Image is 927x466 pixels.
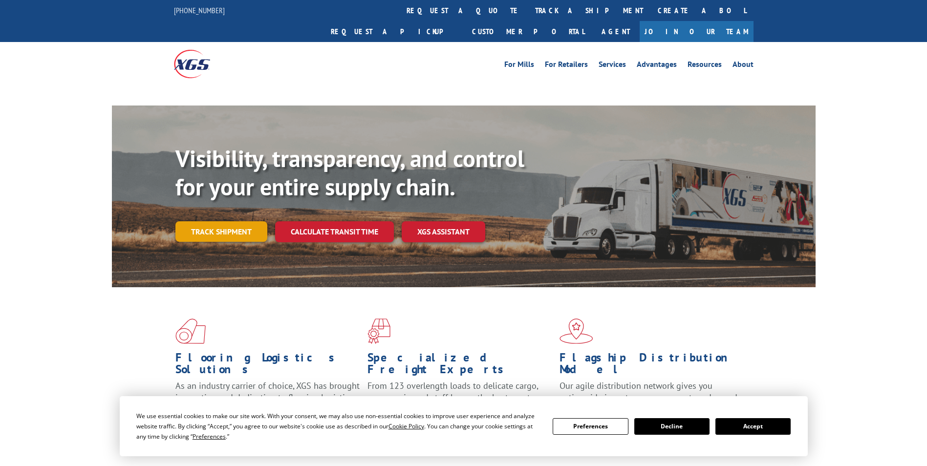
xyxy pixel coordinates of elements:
[367,380,552,424] p: From 123 overlength loads to delicate cargo, our experienced staff knows the best way to move you...
[275,221,394,242] a: Calculate transit time
[545,61,588,71] a: For Retailers
[175,318,206,344] img: xgs-icon-total-supply-chain-intelligence-red
[553,418,628,435] button: Preferences
[733,61,754,71] a: About
[174,5,225,15] a: [PHONE_NUMBER]
[136,411,541,442] div: We use essential cookies to make our site work. With your consent, we may also use non-essential ...
[367,352,552,380] h1: Specialized Freight Experts
[388,422,424,430] span: Cookie Policy
[637,61,677,71] a: Advantages
[634,418,710,435] button: Decline
[193,432,226,441] span: Preferences
[640,21,754,42] a: Join Our Team
[175,221,267,242] a: Track shipment
[323,21,465,42] a: Request a pickup
[715,418,791,435] button: Accept
[560,318,593,344] img: xgs-icon-flagship-distribution-model-red
[688,61,722,71] a: Resources
[560,352,744,380] h1: Flagship Distribution Model
[175,143,524,202] b: Visibility, transparency, and control for your entire supply chain.
[560,380,739,403] span: Our agile distribution network gives you nationwide inventory management on demand.
[175,380,360,415] span: As an industry carrier of choice, XGS has brought innovation and dedication to flooring logistics...
[402,221,485,242] a: XGS ASSISTANT
[592,21,640,42] a: Agent
[175,352,360,380] h1: Flooring Logistics Solutions
[599,61,626,71] a: Services
[367,318,390,344] img: xgs-icon-focused-on-flooring-red
[504,61,534,71] a: For Mills
[120,396,808,456] div: Cookie Consent Prompt
[465,21,592,42] a: Customer Portal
